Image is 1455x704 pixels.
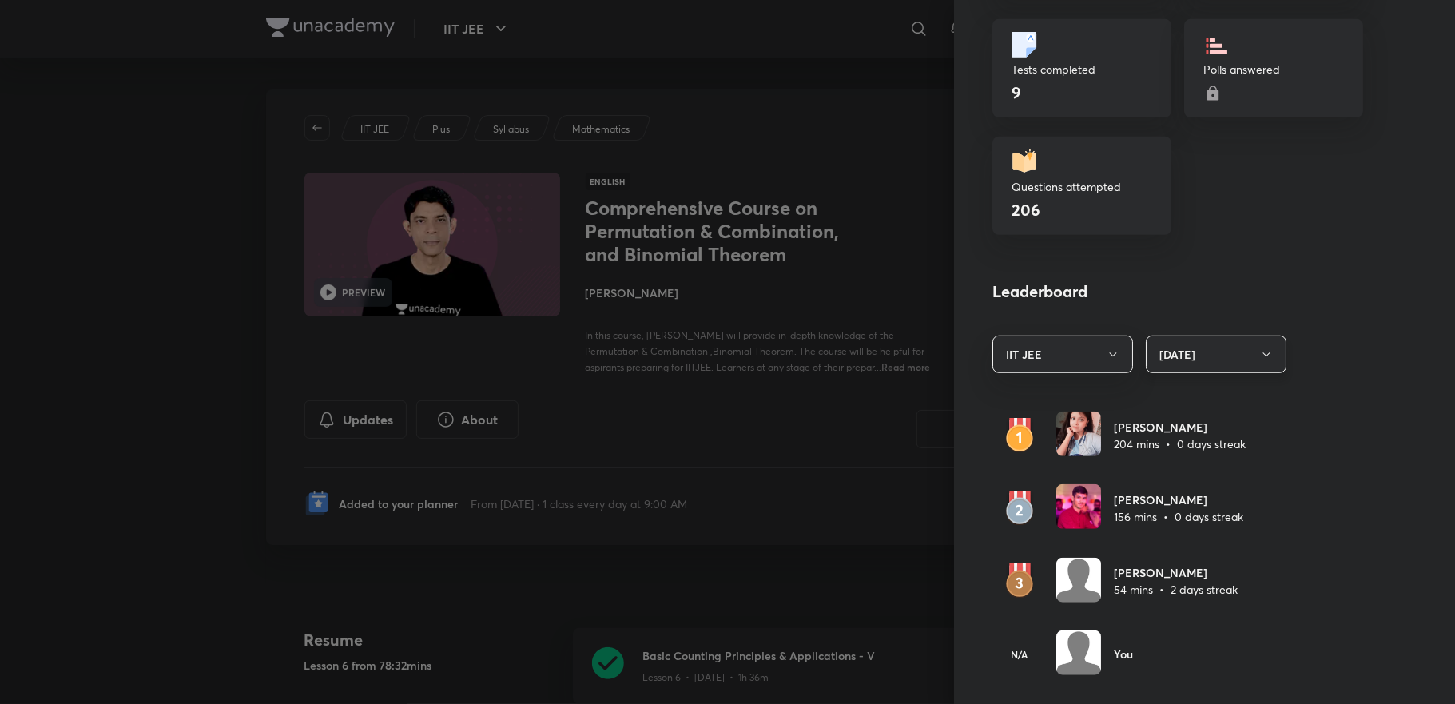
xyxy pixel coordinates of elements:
[1056,558,1101,603] img: Avatar
[1114,436,1246,452] p: 204 mins • 0 days streak
[1056,630,1101,675] img: Avatar
[992,491,1047,526] img: rank2.svg
[992,336,1133,373] button: IIT JEE
[1012,199,1040,221] h4: 206
[1114,508,1243,525] p: 156 mins • 0 days streak
[1114,581,1238,598] p: 54 mins • 2 days streak
[1012,178,1152,195] p: Questions attempted
[1056,412,1101,456] img: Avatar
[992,563,1047,599] img: rank3.svg
[1056,484,1101,529] img: Avatar
[992,418,1047,453] img: rank1.svg
[992,280,1363,304] h4: Leaderboard
[1114,491,1243,508] h6: [PERSON_NAME]
[1114,564,1238,581] h6: [PERSON_NAME]
[1203,61,1344,78] p: Polls answered
[1146,336,1286,373] button: [DATE]
[1114,419,1246,436] h6: [PERSON_NAME]
[1114,646,1133,662] h6: You
[1012,82,1021,103] h4: 9
[1012,61,1152,78] p: Tests completed
[992,647,1047,662] h6: N/A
